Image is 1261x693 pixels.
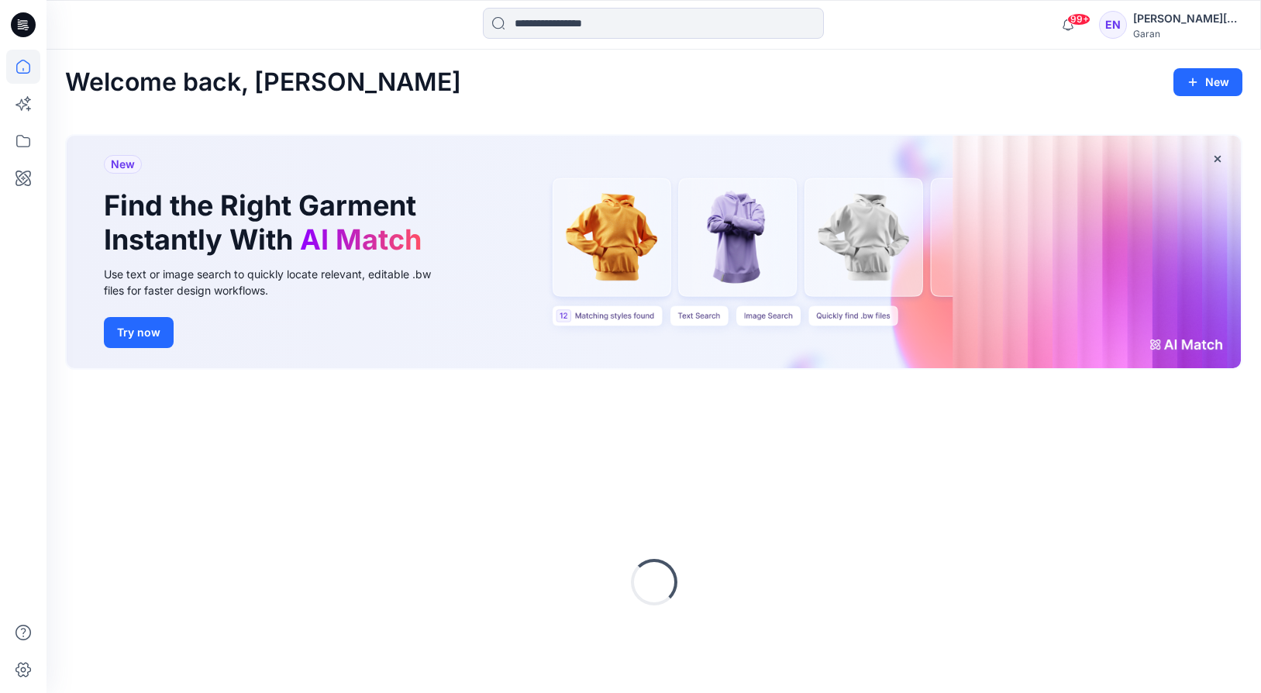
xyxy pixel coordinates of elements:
[104,317,174,348] button: Try now
[104,266,453,298] div: Use text or image search to quickly locate relevant, editable .bw files for faster design workflows.
[65,68,461,97] h2: Welcome back, [PERSON_NAME]
[300,222,422,257] span: AI Match
[111,155,135,174] span: New
[1173,68,1242,96] button: New
[1133,28,1242,40] div: Garan
[1099,11,1127,39] div: EN
[1133,9,1242,28] div: [PERSON_NAME][DATE]
[104,189,429,256] h1: Find the Right Garment Instantly With
[1067,13,1090,26] span: 99+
